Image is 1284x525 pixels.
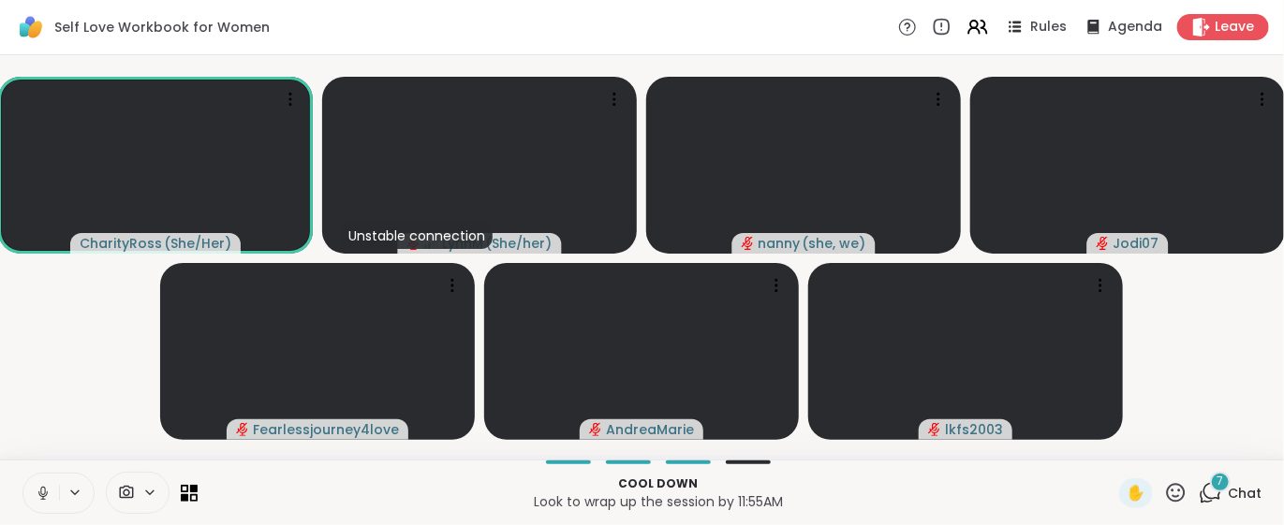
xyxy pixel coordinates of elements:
[1114,234,1159,253] span: Jodi07
[486,234,553,253] span: ( She/her )
[1030,18,1067,36] span: Rules
[742,237,755,250] span: audio-muted
[341,223,493,249] div: Unstable connection
[759,234,801,253] span: nanny
[1097,237,1110,250] span: audio-muted
[1127,482,1145,504] span: ✋
[803,234,866,253] span: ( she, we )
[209,475,1108,492] p: Cool down
[1218,474,1224,489] span: 7
[253,420,399,439] span: Fearlessjourney4love
[236,423,249,436] span: audio-muted
[589,423,602,436] span: audio-muted
[164,234,231,253] span: ( She/Her )
[80,234,162,253] span: CharityRoss
[928,423,941,436] span: audio-muted
[15,11,47,43] img: ShareWell Logomark
[1108,18,1162,36] span: Agenda
[606,420,694,439] span: AndreaMarie
[945,420,1003,439] span: lkfs2003
[209,492,1108,511] p: Look to wrap up the session by 11:55AM
[54,18,270,36] span: Self Love Workbook for Women
[1228,484,1262,503] span: Chat
[1215,18,1254,36] span: Leave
